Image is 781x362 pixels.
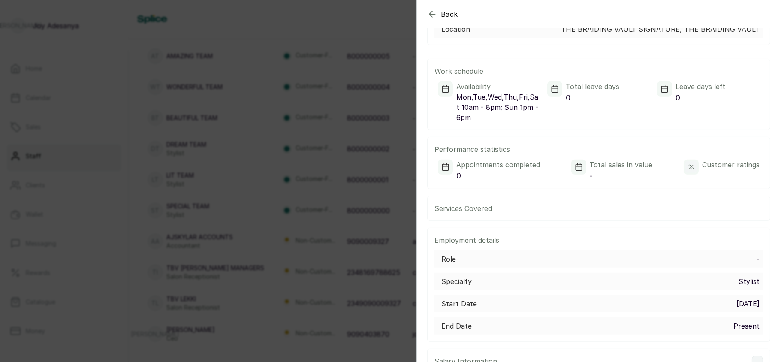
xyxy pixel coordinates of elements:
p: [DATE] [736,299,760,309]
button: Back [427,9,458,19]
p: Customer ratings [702,160,760,170]
p: Mon,Tue,Wed,Thu,Fri,Sat 10am - 8pm; Sun 1pm - 6pm [456,92,540,123]
p: End Date [441,321,472,331]
p: Total sales in value [590,160,653,170]
p: Performance statistics [434,144,763,154]
p: Stylist [739,276,760,287]
p: Present [733,321,760,331]
p: The Braiding Vault Signature, The Braiding Vault [561,24,760,34]
p: Appointments completed [456,160,540,170]
p: Leave days left [675,81,725,92]
p: Role [441,254,456,264]
p: - [757,254,760,264]
p: Specialty [441,276,472,287]
p: - [590,170,653,182]
p: Location [441,24,470,34]
span: Back [441,9,458,19]
p: 0 [456,170,540,182]
p: 0 [566,92,619,104]
p: Availability [456,81,540,92]
p: Work schedule [434,66,763,76]
p: Start Date [441,299,477,309]
p: Services Covered [434,203,492,214]
p: Employment details [434,235,763,245]
p: 0 [675,92,725,104]
p: Total leave days [566,81,619,92]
